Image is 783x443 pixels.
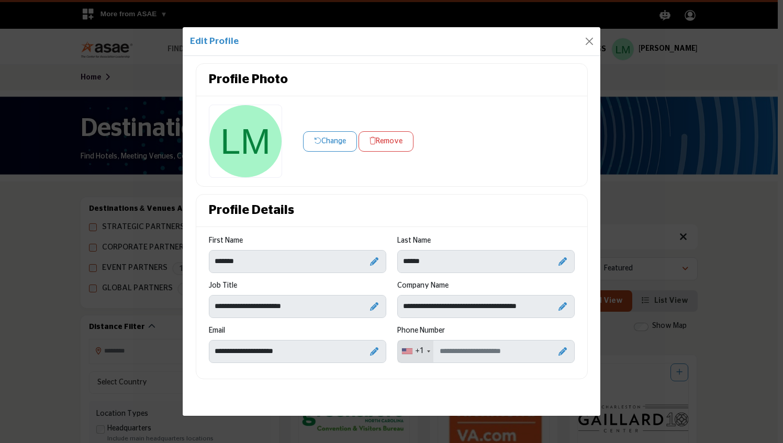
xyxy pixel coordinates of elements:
[209,235,243,246] label: First Name
[209,280,237,291] label: Job Title
[209,203,294,218] h2: Profile Details
[303,131,357,152] button: Change
[359,131,413,152] button: Remove
[397,280,449,291] label: Company Name
[397,235,431,246] label: Last Name
[209,250,386,273] input: Enter First name
[397,250,575,273] input: Enter Last name
[209,295,386,318] input: Enter Job Title
[209,72,288,87] h2: Profile Photo
[209,325,225,336] label: Email
[398,340,433,362] div: United States: +1
[416,346,424,357] div: +1
[209,340,386,363] input: Enter Email
[397,325,445,336] label: Phone Number
[397,295,575,318] input: Enter Company name
[397,340,575,363] input: Enter your Phone Number
[190,35,239,48] h1: Edit Profile
[582,34,597,49] button: Close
